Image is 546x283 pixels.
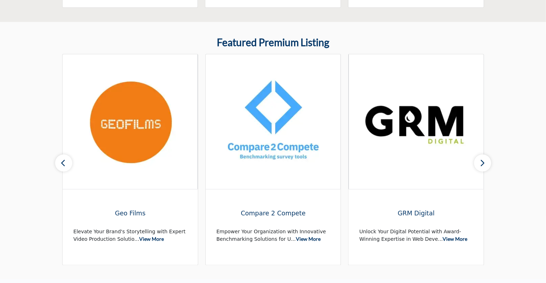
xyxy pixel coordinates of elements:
img: GRM Digital [348,54,484,189]
a: Geo Films [73,204,187,223]
img: Compare 2 Compete [206,54,341,189]
a: View More [139,236,164,242]
a: Compare 2 Compete [216,204,330,223]
img: website_grey.svg [11,19,17,24]
div: v 4.0.25 [20,11,35,17]
span: Geo Films [73,209,187,218]
div: Keywords by Traffic [79,42,121,47]
a: GRM Digital [359,204,473,223]
div: Domain: [DOMAIN_NAME] [19,19,79,24]
p: Elevate Your Brand's Storytelling with Expert Video Production Solutio... [73,228,187,243]
p: Unlock Your Digital Potential with Award-Winning Expertise in Web Deve... [359,228,473,243]
img: logo_orange.svg [11,11,17,17]
img: Geo Films [63,54,198,189]
a: View More [443,236,468,242]
img: tab_keywords_by_traffic_grey.svg [71,42,77,47]
p: Empower Your Organization with Innovative Benchmarking Solutions for U... [216,228,330,243]
div: Domain Overview [27,42,64,47]
span: Compare 2 Compete [216,209,330,218]
img: tab_domain_overview_orange.svg [19,42,25,47]
a: View More [296,236,321,242]
h2: Featured Premium Listing [217,36,329,49]
span: GRM Digital [359,209,473,218]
